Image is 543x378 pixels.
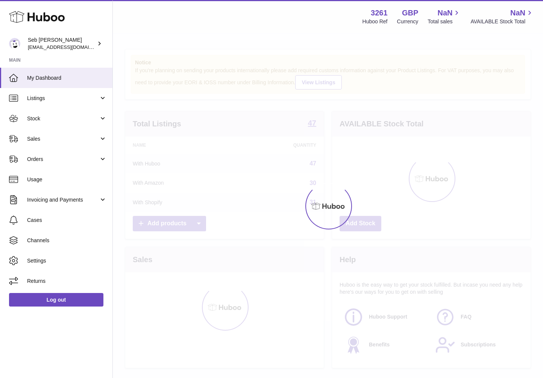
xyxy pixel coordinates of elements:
[27,237,107,244] span: Channels
[27,196,99,203] span: Invoicing and Payments
[402,8,418,18] strong: GBP
[27,156,99,163] span: Orders
[28,36,96,51] div: Seb [PERSON_NAME]
[27,257,107,264] span: Settings
[470,8,534,25] a: NaN AVAILABLE Stock Total
[470,18,534,25] span: AVAILABLE Stock Total
[9,293,103,307] a: Log out
[27,95,99,102] span: Listings
[371,8,388,18] strong: 3261
[428,8,461,25] a: NaN Total sales
[397,18,419,25] div: Currency
[27,278,107,285] span: Returns
[27,74,107,82] span: My Dashboard
[27,135,99,143] span: Sales
[510,8,525,18] span: NaN
[27,217,107,224] span: Cases
[9,38,20,49] img: ecom@bravefoods.co.uk
[428,18,461,25] span: Total sales
[437,8,452,18] span: NaN
[28,44,111,50] span: [EMAIL_ADDRESS][DOMAIN_NAME]
[363,18,388,25] div: Huboo Ref
[27,115,99,122] span: Stock
[27,176,107,183] span: Usage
